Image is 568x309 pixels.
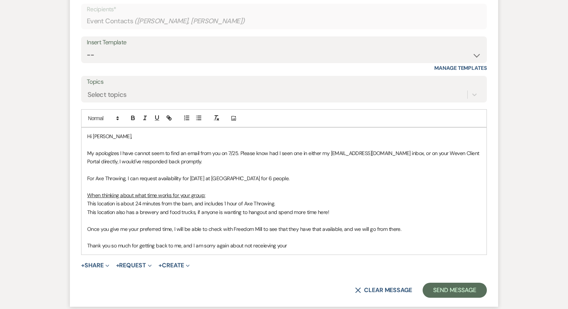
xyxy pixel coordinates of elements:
button: Create [159,262,190,268]
button: Clear message [355,287,412,293]
p: Recipients* [87,5,481,14]
p: Thank you so much for getting back to me, and I am sorry again about not receieving your [87,241,481,250]
span: + [159,262,162,268]
p: Hi [PERSON_NAME], [87,132,481,140]
a: Manage Templates [434,65,487,71]
button: Share [81,262,109,268]
p: For Axe Throwing, I can request availability for [DATE] at [GEOGRAPHIC_DATA] for 6 people. [87,174,481,182]
span: ( [PERSON_NAME], [PERSON_NAME] ) [134,16,245,26]
label: Topics [87,77,481,87]
u: When thinking about what time works for your group: [87,192,205,199]
div: Event Contacts [87,14,481,29]
button: Send Message [423,283,487,298]
p: Once you give me your preferred time, I will be able to check with Freedom Mill to see that they ... [87,225,481,233]
span: + [81,262,85,268]
div: Select topics [88,90,127,100]
p: This location also has a brewery and food trucks, if anyone is wanting to hangout and spend more ... [87,208,481,216]
div: Insert Template [87,37,481,48]
p: This location is about 24 minutes from the barn, and includes 1 hour of Axe Throwing. [87,199,481,208]
button: Request [116,262,152,268]
span: + [116,262,119,268]
p: My apologizes I have cannot seem to find an email from you on 7/25. Please know had I seen one in... [87,149,481,166]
